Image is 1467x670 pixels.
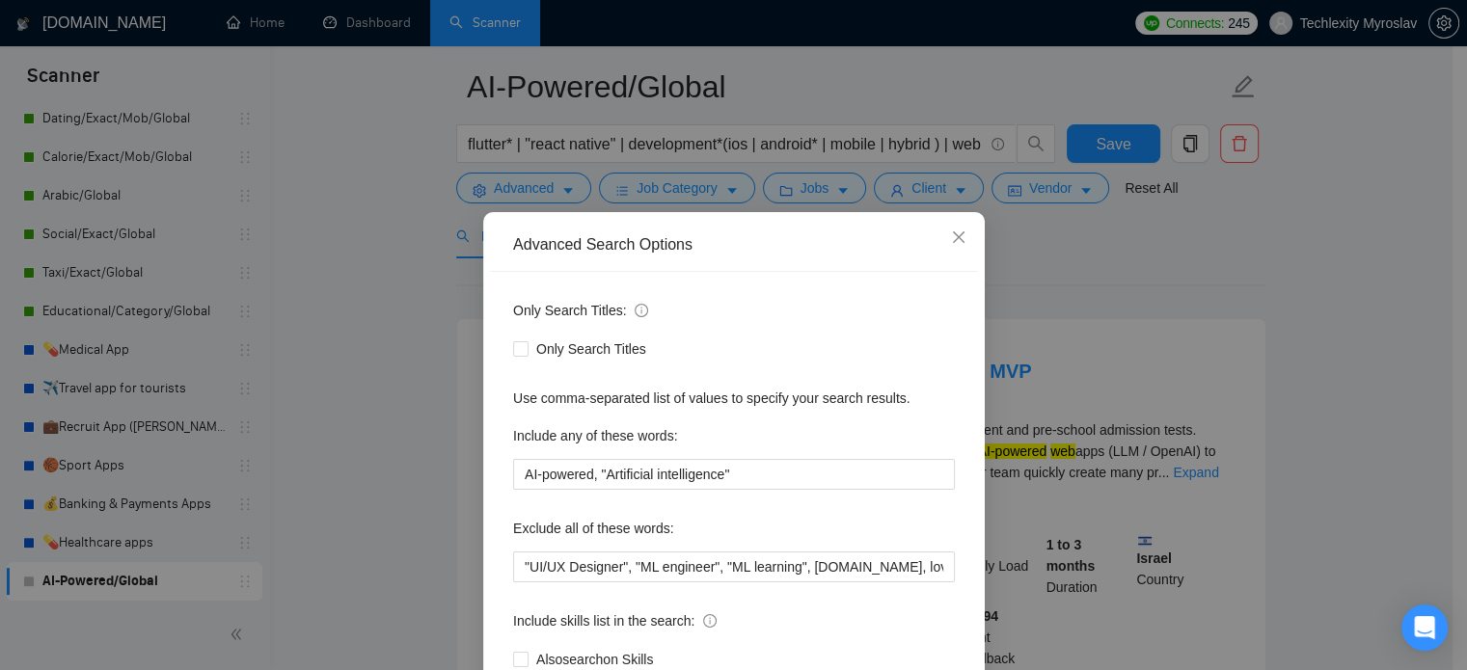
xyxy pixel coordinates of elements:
[513,300,648,321] span: Only Search Titles:
[513,610,717,631] span: Include skills list in the search:
[635,304,648,317] span: info-circle
[951,229,966,245] span: close
[513,420,677,451] label: Include any of these words:
[1401,604,1448,651] div: Open Intercom Messenger
[933,212,985,264] button: Close
[513,388,955,409] div: Use comma-separated list of values to specify your search results.
[513,513,674,544] label: Exclude all of these words:
[529,338,654,360] span: Only Search Titles
[529,649,661,670] span: Also search on Skills
[703,614,717,628] span: info-circle
[513,234,955,255] div: Advanced Search Options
